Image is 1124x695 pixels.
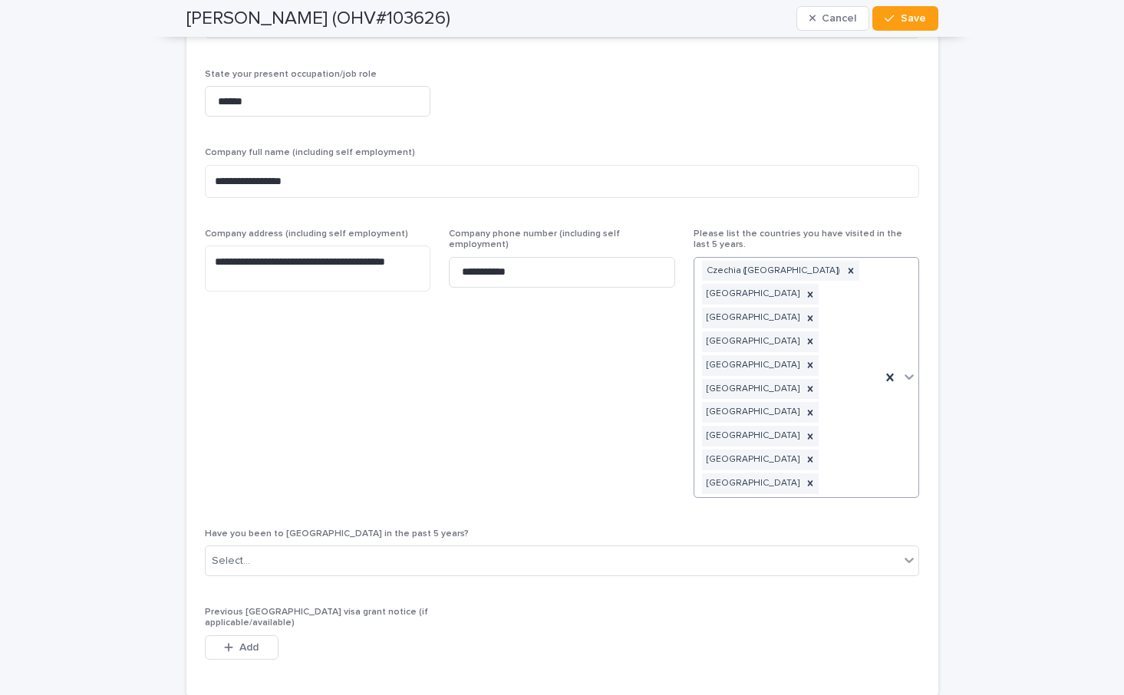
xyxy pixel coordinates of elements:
div: Select... [212,553,250,569]
span: State your present occupation/job role [205,70,377,79]
button: Add [205,635,279,660]
span: Company full name (including self employment) [205,148,415,157]
span: Previous [GEOGRAPHIC_DATA] visa grant notice (if applicable/available) [205,608,428,627]
div: [GEOGRAPHIC_DATA] [702,473,802,494]
span: Have you been to [GEOGRAPHIC_DATA] in the past 5 years? [205,529,469,539]
div: [GEOGRAPHIC_DATA] [702,402,802,423]
button: Save [872,6,938,31]
span: Add [239,642,259,653]
button: Cancel [796,6,870,31]
span: Save [901,13,926,24]
div: [GEOGRAPHIC_DATA] [702,331,802,352]
span: Company phone number (including self employment) [449,229,620,249]
span: Cancel [822,13,856,24]
div: [GEOGRAPHIC_DATA] [702,379,802,400]
div: Czechia ([GEOGRAPHIC_DATA]) [702,261,842,282]
div: [GEOGRAPHIC_DATA] [702,426,802,446]
div: [GEOGRAPHIC_DATA] [702,284,802,305]
div: [GEOGRAPHIC_DATA] [702,308,802,328]
div: [GEOGRAPHIC_DATA] [702,450,802,470]
span: Company address (including self employment) [205,229,408,239]
div: [GEOGRAPHIC_DATA] [702,355,802,376]
span: Please list the countries you have visited in the last 5 years. [694,229,902,249]
h2: [PERSON_NAME] (OHV#103626) [186,8,450,30]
